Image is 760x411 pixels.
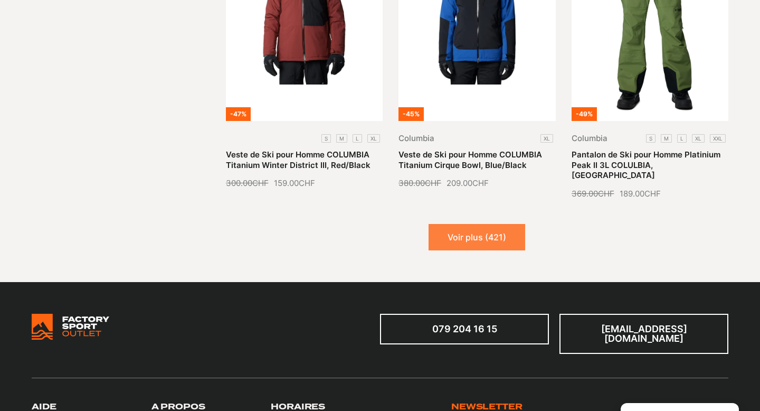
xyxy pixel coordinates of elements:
a: [EMAIL_ADDRESS][DOMAIN_NAME] [559,314,728,354]
a: Veste de Ski pour Homme COLUMBIA Titanium Cirque Bowl, Blue/Black [398,150,542,170]
a: Veste de Ski pour Homme COLUMBIA Titanium Winter District III, Red/Black [226,150,370,170]
a: Pantalon de Ski pour Homme Platinium Peak II 3L COLULBIA, [GEOGRAPHIC_DATA] [572,150,720,180]
button: Voir plus (421) [429,224,525,250]
a: 079 204 16 15 [380,314,549,344]
img: Bricks Woocommerce Starter [32,314,109,340]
